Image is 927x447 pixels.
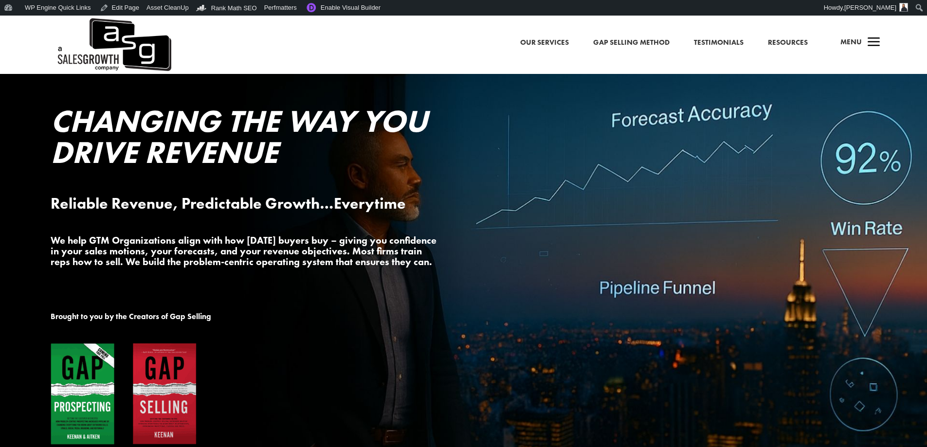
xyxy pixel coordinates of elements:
[51,106,440,173] h2: Changing the Way You Drive Revenue
[864,33,884,53] span: a
[51,312,440,321] p: Brought to you by the Creators of Gap Selling
[768,36,808,49] a: Resources
[51,235,440,267] p: We help GTM Organizations align with how [DATE] buyers buy – giving you confidence in your sales ...
[840,37,862,47] span: Menu
[56,16,171,74] a: A Sales Growth Company Logo
[520,36,569,49] a: Our Services
[844,4,896,11] span: [PERSON_NAME]
[593,36,670,49] a: Gap Selling Method
[211,4,257,12] span: Rank Math SEO
[51,343,197,445] img: Copy of Untitled Design (1)
[56,16,171,74] img: ASG Co. Logo
[51,195,440,212] p: Reliable Revenue, Predictable Growth…Everytime
[694,36,744,49] a: Testimonials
